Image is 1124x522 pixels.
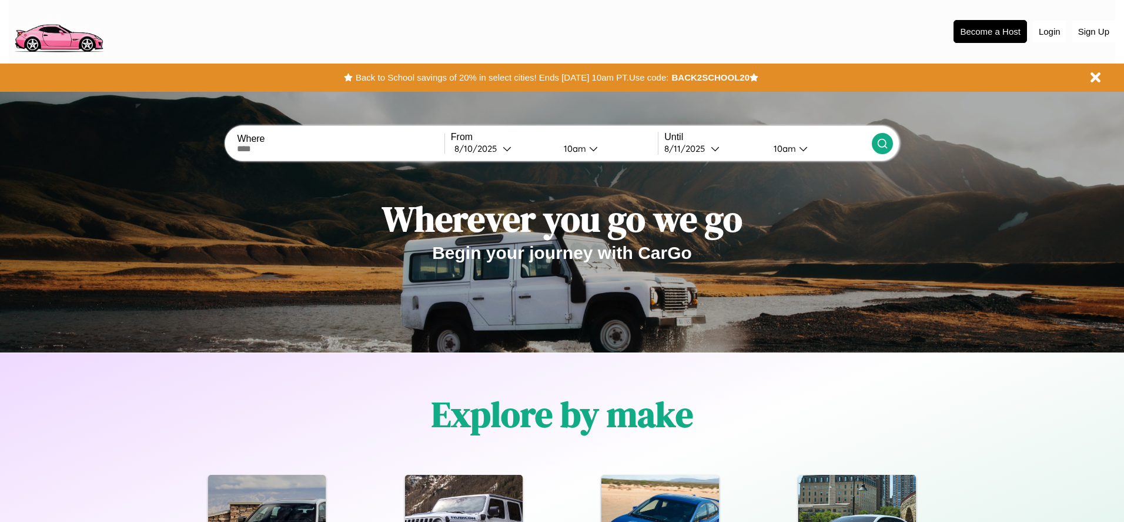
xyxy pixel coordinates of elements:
div: 8 / 10 / 2025 [454,143,503,154]
button: 10am [554,142,658,155]
button: Become a Host [954,20,1027,43]
label: Until [664,132,871,142]
h1: Explore by make [431,390,693,438]
div: 8 / 11 / 2025 [664,143,711,154]
img: logo [9,6,108,55]
label: From [451,132,658,142]
button: Back to School savings of 20% in select cities! Ends [DATE] 10am PT.Use code: [353,69,671,86]
label: Where [237,134,444,144]
button: Login [1033,21,1066,42]
div: 10am [768,143,799,154]
div: 10am [558,143,589,154]
button: 8/10/2025 [451,142,554,155]
b: BACK2SCHOOL20 [671,72,750,82]
button: 10am [764,142,871,155]
button: Sign Up [1072,21,1115,42]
